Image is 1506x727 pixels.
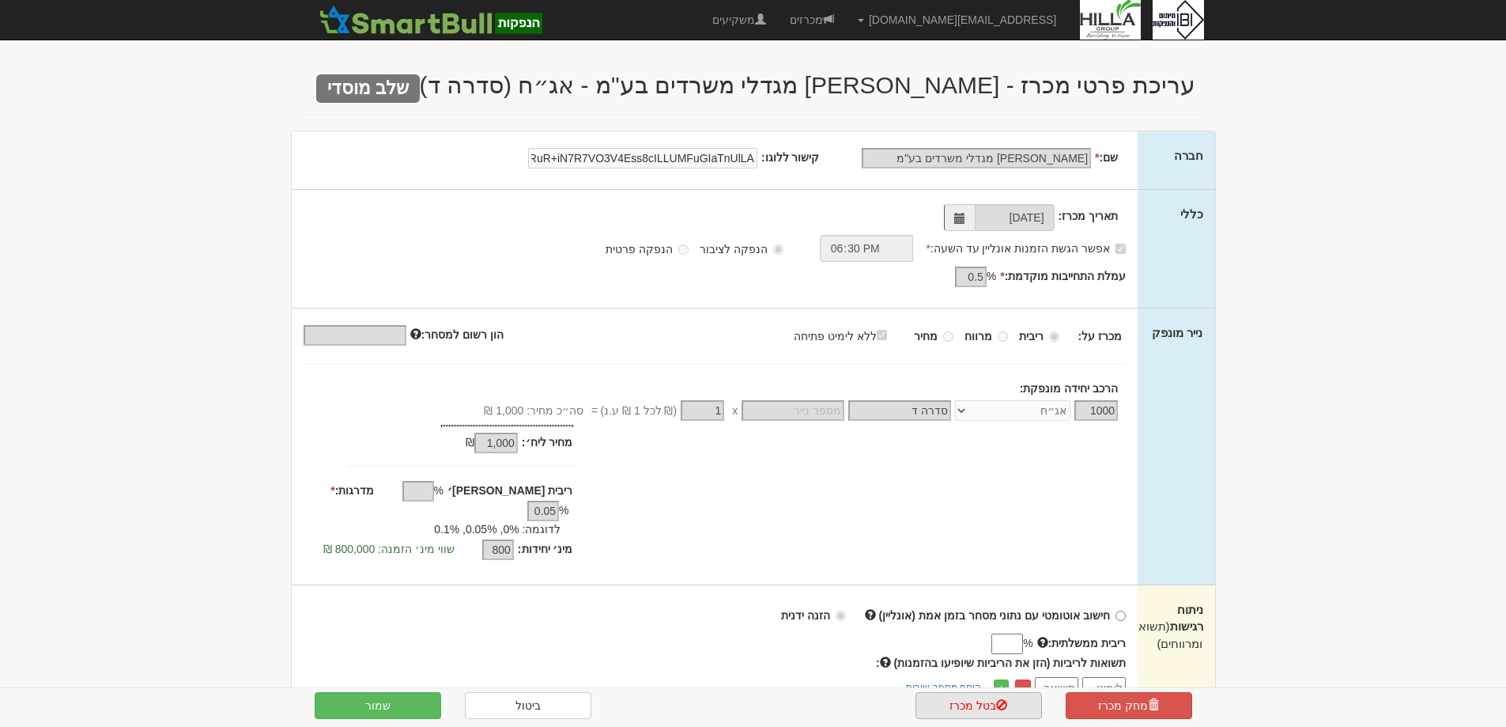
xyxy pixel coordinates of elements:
[732,403,738,418] span: x
[1066,692,1192,719] a: מחק מכרז
[876,655,1126,671] label: :
[994,680,1009,697] a: +
[1078,330,1123,343] strong: מכרז על:
[893,679,986,696] a: הוסף מספר שורות...
[303,72,1204,98] h2: עריכת פרטי מכרז - [PERSON_NAME] מגדלי משרדים בע"מ - אג״ח (סדרה ד)
[964,330,992,343] strong: מרווח
[591,403,598,418] span: =
[1049,331,1059,342] input: ריבית
[877,330,887,340] input: ללא לימיט פתיחה
[742,400,844,421] input: מספר נייר
[1149,601,1202,652] label: ניתוח רגישות
[1023,635,1032,651] span: %
[315,692,441,719] button: שמור
[926,240,1126,256] label: אפשר הגשת הזמנות אונליין עד השעה:
[559,502,568,518] span: %
[681,400,724,421] input: מחיר *
[315,4,547,36] img: SmartBull Logo
[943,331,953,342] input: מחיר
[1152,324,1202,341] label: נייר מונפק
[518,541,573,557] label: מינ׳ יחידות:
[1015,680,1031,697] a: -
[1180,206,1203,222] label: כללי
[836,611,846,621] input: הזנה ידנית
[316,74,419,103] span: שלב מוסדי
[848,400,951,421] input: שם הסדרה *
[410,327,504,343] label: הון רשום למסחר:
[1115,244,1126,254] input: אפשר הגשת הזמנות אונליין עד השעה:*
[1019,330,1044,343] strong: ריבית
[484,403,583,418] span: סה״כ מחיר: 1,000 ₪
[678,244,689,255] input: הנפקה פרטית
[1035,677,1078,699] input: תשואה
[1000,268,1126,284] label: עמלת התחייבות מוקדמת:
[1074,400,1118,421] input: כמות
[773,244,783,255] input: הנפקה לציבור
[434,523,561,536] span: לדוגמה: 0%, 0.05%, 0.1%
[1127,619,1203,649] span: (תשואות ומרווחים)
[1082,677,1126,699] input: לימיט
[879,609,1111,622] strong: חישוב אוטומטי עם נתוני מסחר בזמן אמת (אונליין)
[1174,147,1203,164] label: חברה
[1095,150,1118,165] label: שם:
[434,483,443,498] span: %
[1115,611,1126,621] input: חישוב אוטומטי עם נתוני מסחר בזמן אמת (אונליין)
[323,543,455,555] span: שווי מינ׳ הזמנה: 800,000 ₪
[761,150,820,165] label: קישור ללוגו:
[915,692,1042,719] a: בטל מכרז
[465,692,591,719] a: ביטול
[700,241,783,257] label: הנפקה לציבור
[1037,635,1127,651] label: ריבית ממשלתית:
[781,609,830,622] strong: הזנה ידנית
[598,403,677,418] span: (₪ לכל 1 ₪ ע.נ)
[330,483,374,498] label: מדרגות:
[447,483,572,498] label: ריבית [PERSON_NAME]׳
[794,327,903,344] label: ללא לימיט פתיחה
[914,330,938,343] strong: מחיר
[522,434,573,450] label: מחיר ליח׳:
[894,657,1127,669] span: תשואות לריביות (הזן את הריביות שיופיעו בהזמנות)
[1059,208,1119,224] label: תאריך מכרז:
[399,434,522,453] div: ₪
[606,241,689,257] label: הנפקה פרטית
[987,268,996,284] span: %
[1020,382,1118,395] strong: הרכב יחידה מונפקת:
[998,331,1008,342] input: מרווח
